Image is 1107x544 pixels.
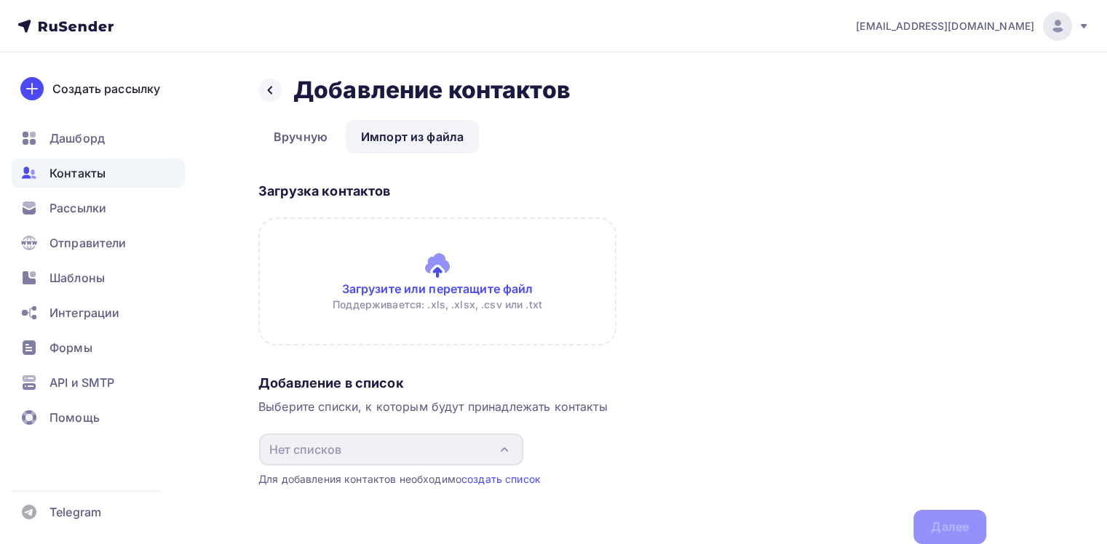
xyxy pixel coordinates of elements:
[461,473,541,485] a: создать список
[12,333,185,362] a: Формы
[856,12,1090,41] a: [EMAIL_ADDRESS][DOMAIN_NAME]
[12,228,185,257] a: Отправители
[269,441,341,458] div: Нет списков
[49,409,100,426] span: Помощь
[12,263,185,292] a: Шаблоны
[49,503,101,521] span: Telegram
[52,80,160,97] div: Создать рассылку
[49,374,114,391] span: API и SMTP
[258,472,986,487] div: Для добавления контактов необходимо
[346,120,479,153] a: Импорт из файла
[12,193,185,223] a: Рассылки
[49,304,119,321] span: Интеграции
[49,339,92,356] span: Формы
[49,269,105,287] span: Шаблоны
[49,129,105,147] span: Дашборд
[49,234,127,252] span: Отправители
[258,433,524,466] button: Нет списков
[49,199,106,217] span: Рассылки
[856,19,1034,33] span: [EMAIL_ADDRESS][DOMAIN_NAME]
[258,398,986,415] div: Выберите списки, к которым будут принадлежать контакты
[258,120,343,153] a: Вручную
[49,164,106,182] span: Контакты
[293,76,571,105] h2: Добавление контактов
[258,375,986,392] div: Добавление в список
[258,183,986,200] div: Загрузка контактов
[12,124,185,153] a: Дашборд
[12,159,185,188] a: Контакты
